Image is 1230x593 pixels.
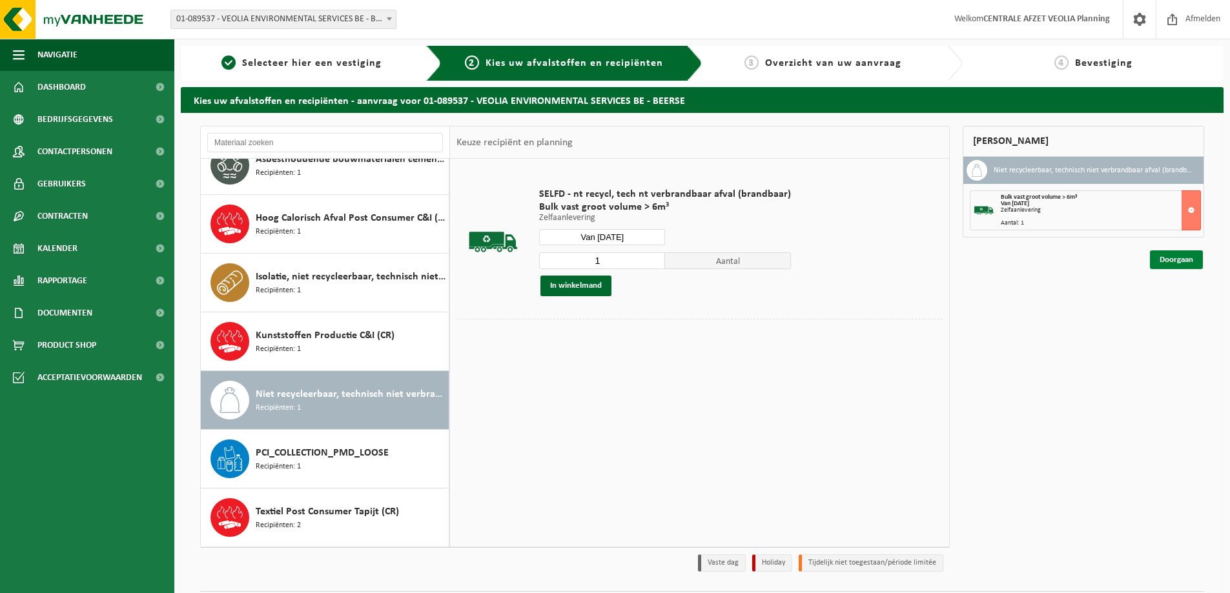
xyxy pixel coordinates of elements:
[1001,194,1077,201] span: Bulk vast groot volume > 6m³
[665,252,791,269] span: Aantal
[465,55,479,70] span: 2
[799,554,943,572] li: Tijdelijk niet toegestaan/période limitée
[256,269,446,285] span: Isolatie, niet recycleerbaar, technisch niet verbrandbaar (brandbaar)
[540,276,611,296] button: In winkelmand
[256,402,301,414] span: Recipiënten: 1
[450,126,579,159] div: Keuze recipiënt en planning
[201,430,449,488] button: PCI_COLLECTION_PMD_LOOSE Recipiënten: 1
[181,87,1224,112] h2: Kies uw afvalstoffen en recipiënten - aanvraag voor 01-089537 - VEOLIA ENVIRONMENTAL SERVICES BE ...
[256,445,389,461] span: PCI_COLLECTION_PMD_LOOSE
[256,226,301,238] span: Recipiënten: 1
[1001,207,1200,214] div: Zelfaanlevering
[170,10,396,29] span: 01-089537 - VEOLIA ENVIRONMENTAL SERVICES BE - BEERSE
[201,488,449,547] button: Textiel Post Consumer Tapijt (CR) Recipiënten: 2
[37,168,86,200] span: Gebruikers
[37,71,86,103] span: Dashboard
[242,58,382,68] span: Selecteer hier een vestiging
[37,39,77,71] span: Navigatie
[37,265,87,297] span: Rapportage
[963,126,1204,157] div: [PERSON_NAME]
[256,343,301,356] span: Recipiënten: 1
[256,285,301,297] span: Recipiënten: 1
[201,136,449,195] button: Asbesthoudende bouwmaterialen cementgebonden met isolatie(hechtgebonden) Recipiënten: 1
[37,200,88,232] span: Contracten
[1001,200,1029,207] strong: Van [DATE]
[539,201,791,214] span: Bulk vast groot volume > 6m³
[221,55,236,70] span: 1
[486,58,663,68] span: Kies uw afvalstoffen en recipiënten
[765,58,901,68] span: Overzicht van uw aanvraag
[539,214,791,223] p: Zelfaanlevering
[201,195,449,254] button: Hoog Calorisch Afval Post Consumer C&I (CR) Recipiënten: 1
[37,329,96,361] span: Product Shop
[187,55,416,71] a: 1Selecteer hier een vestiging
[983,14,1110,24] strong: CENTRALE AFZET VEOLIA Planning
[539,229,665,245] input: Selecteer datum
[256,504,399,519] span: Textiel Post Consumer Tapijt (CR)
[256,519,301,532] span: Recipiënten: 2
[1075,58,1133,68] span: Bevestiging
[37,103,113,136] span: Bedrijfsgegevens
[37,297,92,329] span: Documenten
[207,133,443,152] input: Materiaal zoeken
[171,10,396,28] span: 01-089537 - VEOLIA ENVIRONMENTAL SERVICES BE - BEERSE
[1150,250,1203,269] a: Doorgaan
[1001,220,1200,226] div: Aantal: 1
[37,136,112,168] span: Contactpersonen
[37,232,77,265] span: Kalender
[256,328,395,343] span: Kunststoffen Productie C&I (CR)
[201,312,449,371] button: Kunststoffen Productie C&I (CR) Recipiënten: 1
[256,387,446,402] span: Niet recycleerbaar, technisch niet verbrandbaar afval (brandbaar)
[201,371,449,430] button: Niet recycleerbaar, technisch niet verbrandbaar afval (brandbaar) Recipiënten: 1
[994,160,1194,181] h3: Niet recycleerbaar, technisch niet verbrandbaar afval (brandbaar)
[256,152,446,167] span: Asbesthoudende bouwmaterialen cementgebonden met isolatie(hechtgebonden)
[744,55,759,70] span: 3
[1054,55,1069,70] span: 4
[256,210,446,226] span: Hoog Calorisch Afval Post Consumer C&I (CR)
[698,554,746,572] li: Vaste dag
[256,167,301,179] span: Recipiënten: 1
[256,461,301,473] span: Recipiënten: 1
[539,188,791,201] span: SELFD - nt recycl, tech nt verbrandbaar afval (brandbaar)
[752,554,792,572] li: Holiday
[201,254,449,312] button: Isolatie, niet recycleerbaar, technisch niet verbrandbaar (brandbaar) Recipiënten: 1
[37,361,142,394] span: Acceptatievoorwaarden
